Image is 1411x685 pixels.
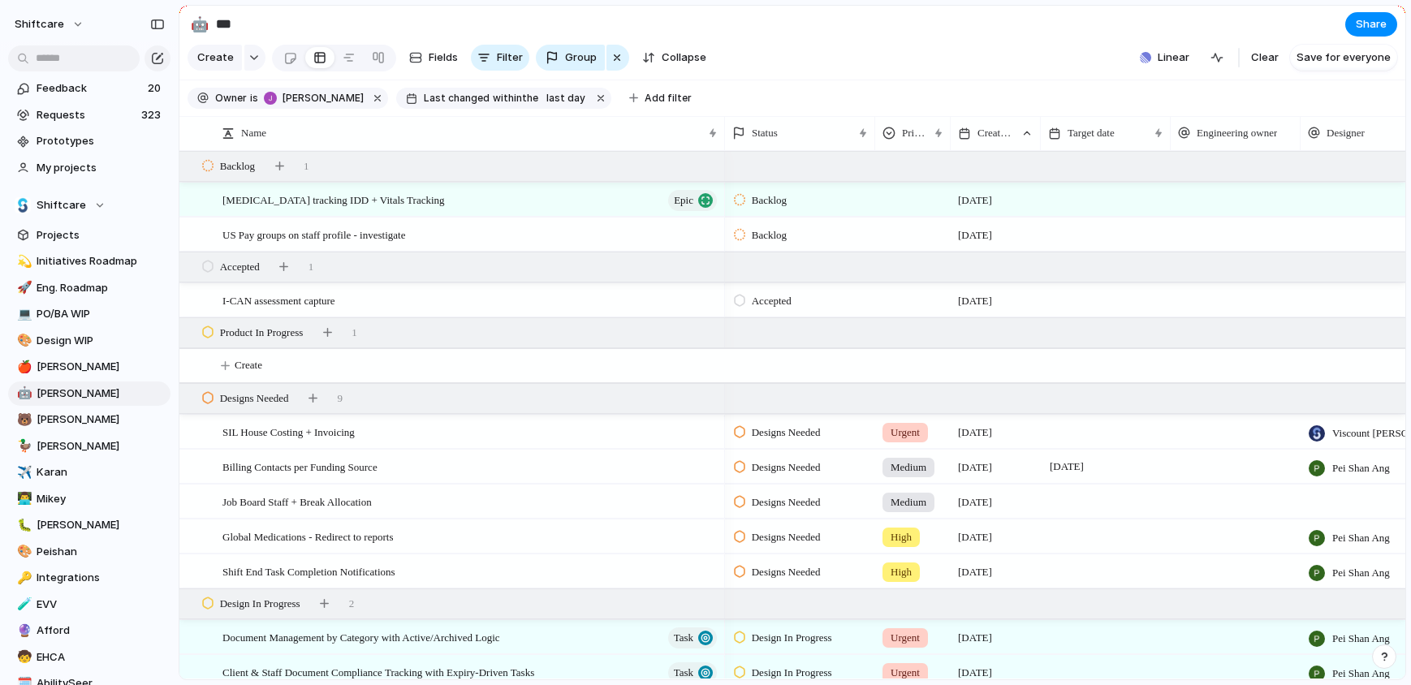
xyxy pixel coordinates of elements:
div: 🤖 [191,13,209,35]
span: within the [493,91,538,106]
span: [PERSON_NAME] [283,91,364,106]
div: 🧪 [17,595,28,614]
div: 💫 [17,252,28,271]
div: 🔮 [17,622,28,640]
span: Shiftcare [37,197,86,213]
button: Task [668,662,717,683]
a: 👨‍💻Mikey [8,487,170,511]
button: Group [536,45,605,71]
span: Pei Shan Ang [1332,666,1390,682]
span: Afford [37,623,165,639]
span: Create [235,357,262,373]
div: 🤖 [17,384,28,403]
span: Designs Needed [752,424,821,441]
a: 🎨Peishan [8,540,170,564]
span: Name [241,125,266,141]
span: [DATE] [1046,457,1088,476]
span: I-CAN assessment capture [222,291,335,309]
span: [DATE] [958,630,992,646]
span: Group [565,50,597,66]
span: [PERSON_NAME] [37,517,165,533]
a: 🍎[PERSON_NAME] [8,355,170,379]
span: is [250,91,258,106]
span: Filter [497,50,523,66]
span: 1 [352,325,357,341]
span: 9 [338,390,343,407]
div: 🔑Integrations [8,566,170,590]
span: Backlog [752,192,787,209]
span: Prototypes [37,133,165,149]
span: 1 [309,259,314,275]
span: Eng. Roadmap [37,280,165,296]
div: 🦆 [17,437,28,455]
span: Created at [977,125,1015,141]
span: EHCA [37,649,165,666]
div: 🧪EVV [8,592,170,617]
button: 🔮 [15,623,31,639]
div: 🧒 [17,648,28,666]
div: 🍎 [17,358,28,377]
span: Mikey [37,491,165,507]
span: SIL House Costing + Invoicing [222,422,355,441]
a: 🐻[PERSON_NAME] [8,407,170,432]
a: Projects [8,223,170,248]
span: Epic [674,189,693,212]
span: Status [752,125,778,141]
span: Accepted [220,259,260,275]
a: 🔮Afford [8,618,170,643]
span: Medium [891,494,926,511]
button: 🎨 [15,333,31,349]
span: 2 [349,596,355,612]
span: Last changed [424,91,490,106]
span: My projects [37,160,165,176]
a: Requests323 [8,103,170,127]
span: [PERSON_NAME] [37,438,165,455]
span: 20 [148,80,164,97]
button: 🤖 [15,386,31,402]
a: 💻PO/BA WIP [8,302,170,326]
span: Add filter [645,91,692,106]
a: 🧒EHCA [8,645,170,670]
span: Requests [37,107,136,123]
span: Job Board Staff + Break Allocation [222,492,372,511]
div: 💻 [17,305,28,324]
button: 🤖 [187,11,213,37]
span: Client & Staff Document Compliance Tracking with Expiry-Driven Tasks [222,662,534,681]
button: Create [188,45,242,71]
span: Designs Needed [220,390,289,407]
button: Collapse [636,45,713,71]
button: Linear [1133,45,1196,70]
span: Engineering owner [1197,125,1277,141]
span: Urgent [891,424,920,441]
a: 🎨Design WIP [8,329,170,353]
span: Shift End Task Completion Notifications [222,562,395,580]
a: 💫Initiatives Roadmap [8,249,170,274]
span: [DATE] [958,494,992,511]
button: 🐛 [15,517,31,533]
button: Epic [668,190,717,211]
span: [MEDICAL_DATA] tracking IDD + Vitals Tracking [222,190,445,209]
span: Medium [891,459,926,476]
a: 🚀Eng. Roadmap [8,276,170,300]
a: 🦆[PERSON_NAME] [8,434,170,459]
span: Designs Needed [752,494,821,511]
button: last day [540,89,590,107]
span: [DATE] [958,293,992,309]
span: Create [197,50,234,66]
span: Design WIP [37,333,165,349]
span: Document Management by Category with Active/Archived Logic [222,627,500,646]
a: ✈️Karan [8,460,170,485]
span: Save for everyone [1297,50,1391,66]
div: 👨‍💻 [17,489,28,508]
span: [PERSON_NAME] [37,411,165,428]
button: 🔑 [15,570,31,586]
div: 🚀 [17,278,28,297]
span: High [891,564,912,580]
button: 💫 [15,253,31,269]
button: 🍎 [15,359,31,375]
